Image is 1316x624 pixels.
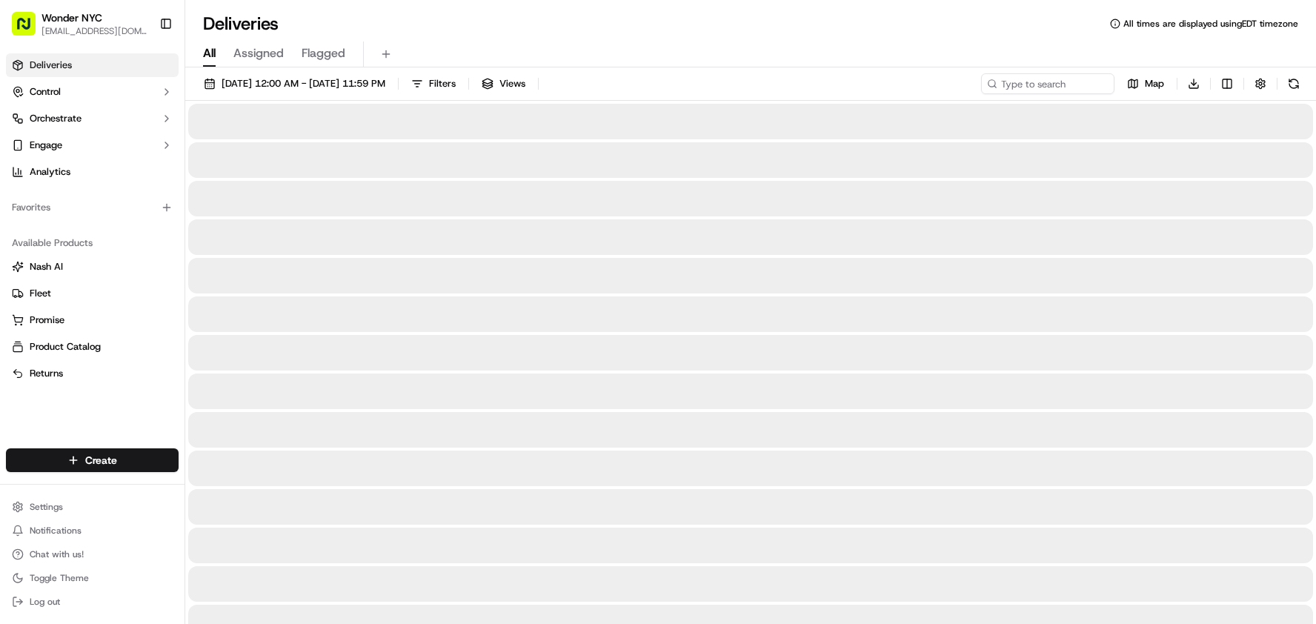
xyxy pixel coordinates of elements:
a: Nash AI [12,260,173,273]
button: Control [6,80,179,104]
a: Promise [12,313,173,327]
button: Toggle Theme [6,568,179,588]
span: Filters [429,77,456,90]
button: Product Catalog [6,335,179,359]
span: Create [85,453,117,468]
span: Engage [30,139,62,152]
button: Engage [6,133,179,157]
span: Analytics [30,165,70,179]
button: Nash AI [6,255,179,279]
span: Notifications [30,525,82,537]
span: Promise [30,313,64,327]
span: Log out [30,596,60,608]
button: Promise [6,308,179,332]
span: Toggle Theme [30,572,89,584]
button: Chat with us! [6,544,179,565]
span: Returns [30,367,63,380]
button: Fleet [6,282,179,305]
span: Assigned [233,44,284,62]
span: [DATE] 12:00 AM - [DATE] 11:59 PM [222,77,385,90]
button: Log out [6,591,179,612]
button: [DATE] 12:00 AM - [DATE] 11:59 PM [197,73,392,94]
span: Settings [30,501,63,513]
span: Views [499,77,525,90]
button: Wonder NYC [41,10,102,25]
span: Map [1145,77,1164,90]
a: Deliveries [6,53,179,77]
span: Product Catalog [30,340,101,354]
button: Create [6,448,179,472]
button: Wonder NYC[EMAIL_ADDRESS][DOMAIN_NAME] [6,6,153,42]
a: Product Catalog [12,340,173,354]
span: Flagged [302,44,345,62]
span: Nash AI [30,260,63,273]
span: Deliveries [30,59,72,72]
span: Fleet [30,287,51,300]
span: All [203,44,216,62]
button: Filters [405,73,462,94]
a: Returns [12,367,173,380]
button: [EMAIL_ADDRESS][DOMAIN_NAME] [41,25,147,37]
div: Available Products [6,231,179,255]
h1: Deliveries [203,12,279,36]
button: Refresh [1283,73,1304,94]
button: Orchestrate [6,107,179,130]
button: Map [1120,73,1171,94]
a: Fleet [12,287,173,300]
a: Analytics [6,160,179,184]
div: Favorites [6,196,179,219]
span: Chat with us! [30,548,84,560]
button: Settings [6,497,179,517]
span: Orchestrate [30,112,82,125]
button: Returns [6,362,179,385]
input: Type to search [981,73,1114,94]
span: All times are displayed using EDT timezone [1123,18,1298,30]
button: Views [475,73,532,94]
span: Control [30,85,61,99]
button: Notifications [6,520,179,541]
